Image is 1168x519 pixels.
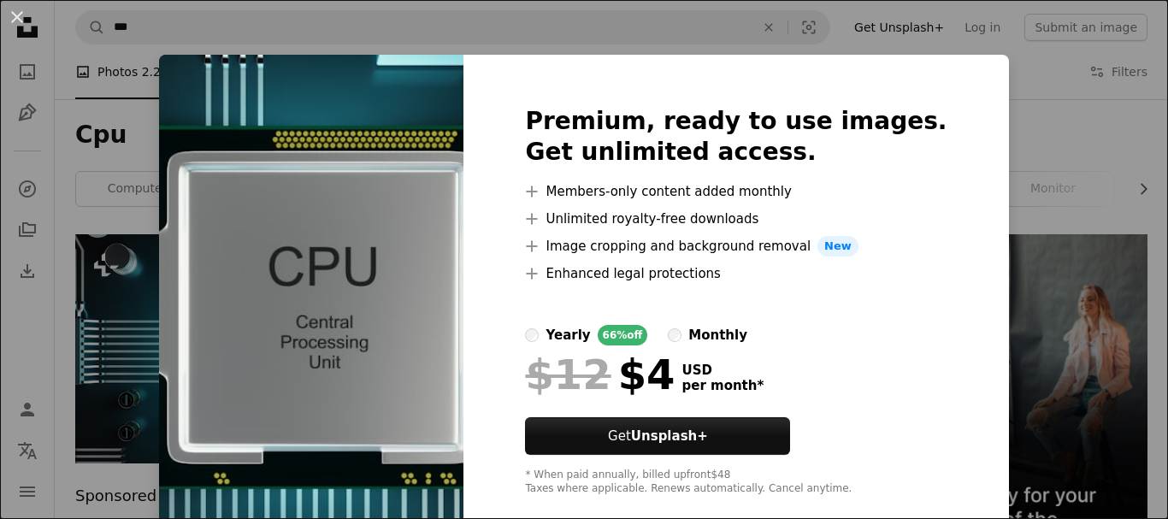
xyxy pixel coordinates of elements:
li: Enhanced legal protections [525,263,947,284]
span: USD [681,363,764,378]
span: per month * [681,378,764,393]
div: 66% off [598,325,648,345]
li: Image cropping and background removal [525,236,947,257]
strong: Unsplash+ [631,428,708,444]
div: monthly [688,325,747,345]
div: * When paid annually, billed upfront $48 Taxes where applicable. Renews automatically. Cancel any... [525,469,947,496]
input: yearly66%off [525,328,539,342]
input: monthly [668,328,681,342]
div: yearly [546,325,590,345]
li: Unlimited royalty-free downloads [525,209,947,229]
button: GetUnsplash+ [525,417,790,455]
h2: Premium, ready to use images. Get unlimited access. [525,106,947,168]
span: New [817,236,858,257]
li: Members-only content added monthly [525,181,947,202]
div: $4 [525,352,675,397]
span: $12 [525,352,611,397]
